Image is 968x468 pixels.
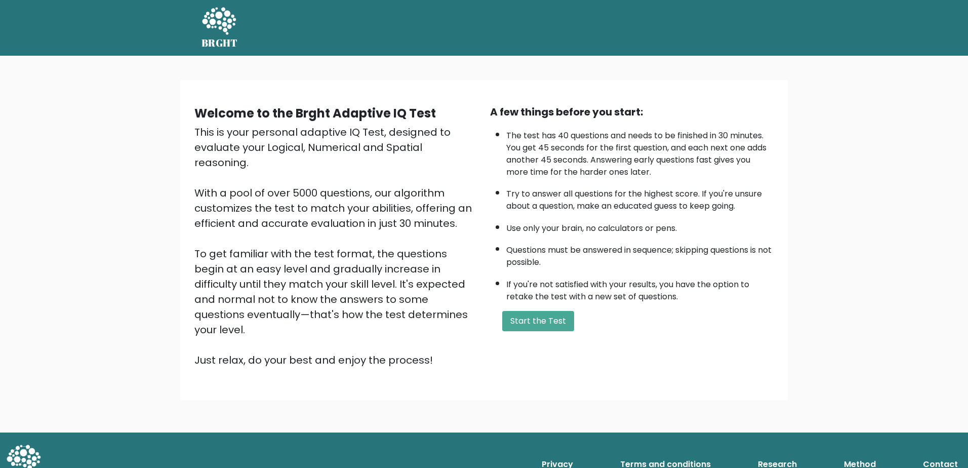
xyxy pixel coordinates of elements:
[506,239,774,268] li: Questions must be answered in sequence; skipping questions is not possible.
[194,125,478,368] div: This is your personal adaptive IQ Test, designed to evaluate your Logical, Numerical and Spatial ...
[201,37,238,49] h5: BRGHT
[506,274,774,303] li: If you're not satisfied with your results, you have the option to retake the test with a new set ...
[201,4,238,52] a: BRGHT
[490,104,774,120] div: A few things before you start:
[506,125,774,178] li: The test has 40 questions and needs to be finished in 30 minutes. You get 45 seconds for the firs...
[506,183,774,212] li: Try to answer all questions for the highest score. If you're unsure about a question, make an edu...
[502,311,574,331] button: Start the Test
[194,105,436,122] b: Welcome to the Brght Adaptive IQ Test
[506,217,774,235] li: Use only your brain, no calculators or pens.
